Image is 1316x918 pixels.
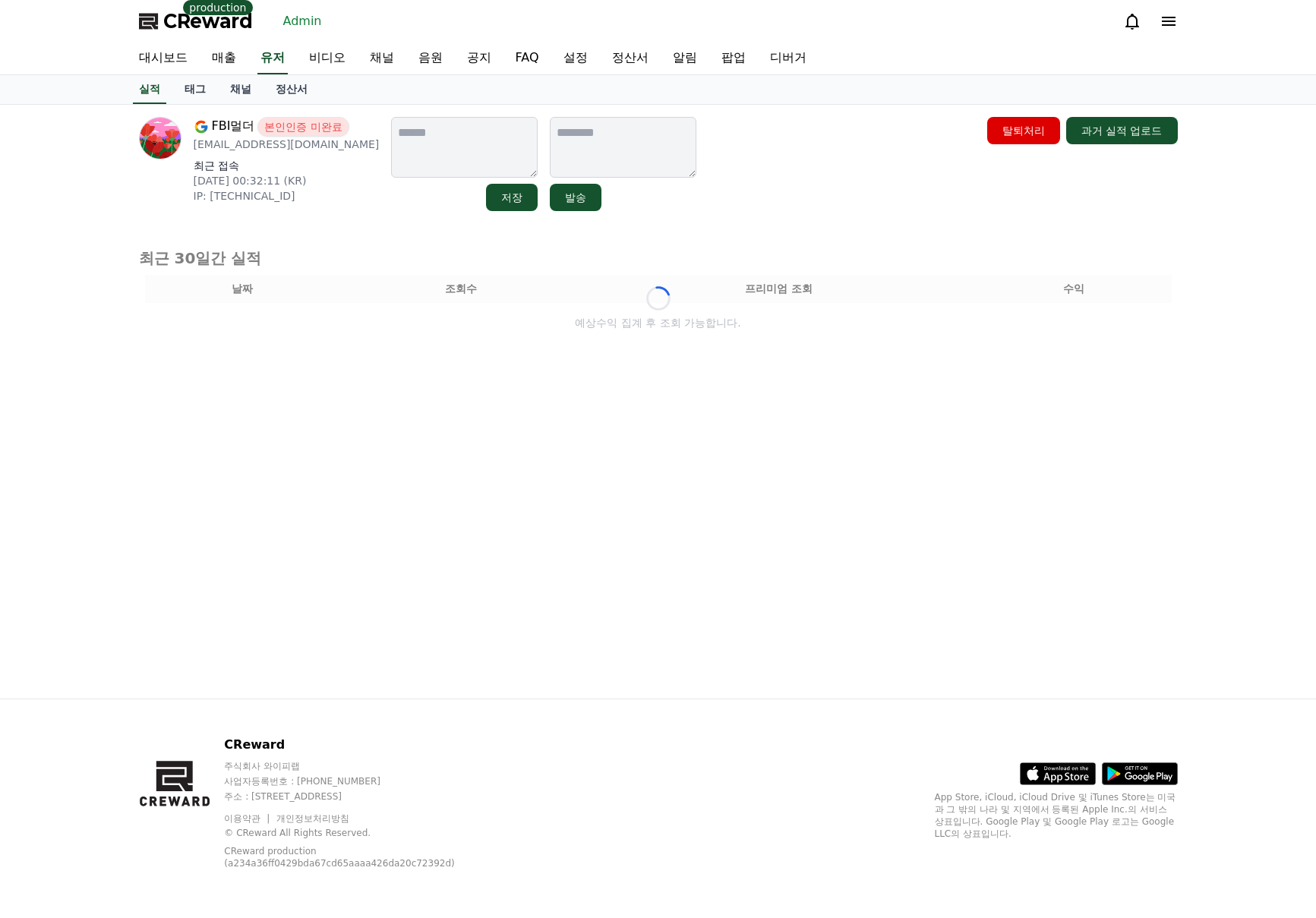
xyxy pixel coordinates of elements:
button: 발송 [550,184,601,211]
a: Admin [277,9,328,33]
button: 탈퇴처리 [987,117,1060,144]
a: 채널 [218,75,264,104]
a: 매출 [200,43,248,74]
img: profile image [139,117,181,159]
a: 채널 [358,43,406,74]
a: 알림 [661,43,709,74]
a: 대시보드 [127,43,200,74]
p: 주식회사 와이피랩 [224,760,491,772]
a: 정산서 [600,43,661,74]
a: 개인정보처리방침 [276,813,349,824]
p: [DATE] 00:32:11 (KR) [194,173,380,188]
button: 과거 실적 업로드 [1066,117,1178,144]
span: 본인인증 미완료 [257,117,349,137]
a: 디버거 [758,43,819,74]
span: CReward [163,9,253,33]
p: 주소 : [STREET_ADDRESS] [224,790,491,803]
a: 실적 [133,75,166,104]
a: 정산서 [264,75,320,104]
a: 팝업 [709,43,758,74]
a: CReward [139,9,253,33]
a: 태그 [172,75,218,104]
p: 최근 접속 [194,158,380,173]
a: 음원 [406,43,455,74]
a: 공지 [455,43,503,74]
a: 이용약관 [224,813,272,824]
span: FBI멀더 [212,117,255,137]
a: 설정 [551,43,600,74]
p: CReward production (a234a36ff0429bda67cd65aaaa426da20c72392d) [224,845,467,869]
p: [EMAIL_ADDRESS][DOMAIN_NAME] [194,137,380,152]
a: 비디오 [297,43,358,74]
p: App Store, iCloud, iCloud Drive 및 iTunes Store는 미국과 그 밖의 나라 및 지역에서 등록된 Apple Inc.의 서비스 상표입니다. Goo... [935,791,1178,840]
a: 유저 [257,43,288,74]
p: CReward [224,736,491,754]
p: 사업자등록번호 : [PHONE_NUMBER] [224,775,491,787]
p: © CReward All Rights Reserved. [224,827,491,839]
button: 저장 [486,184,538,211]
p: IP: [TECHNICAL_ID] [194,188,380,203]
a: FAQ [503,43,551,74]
